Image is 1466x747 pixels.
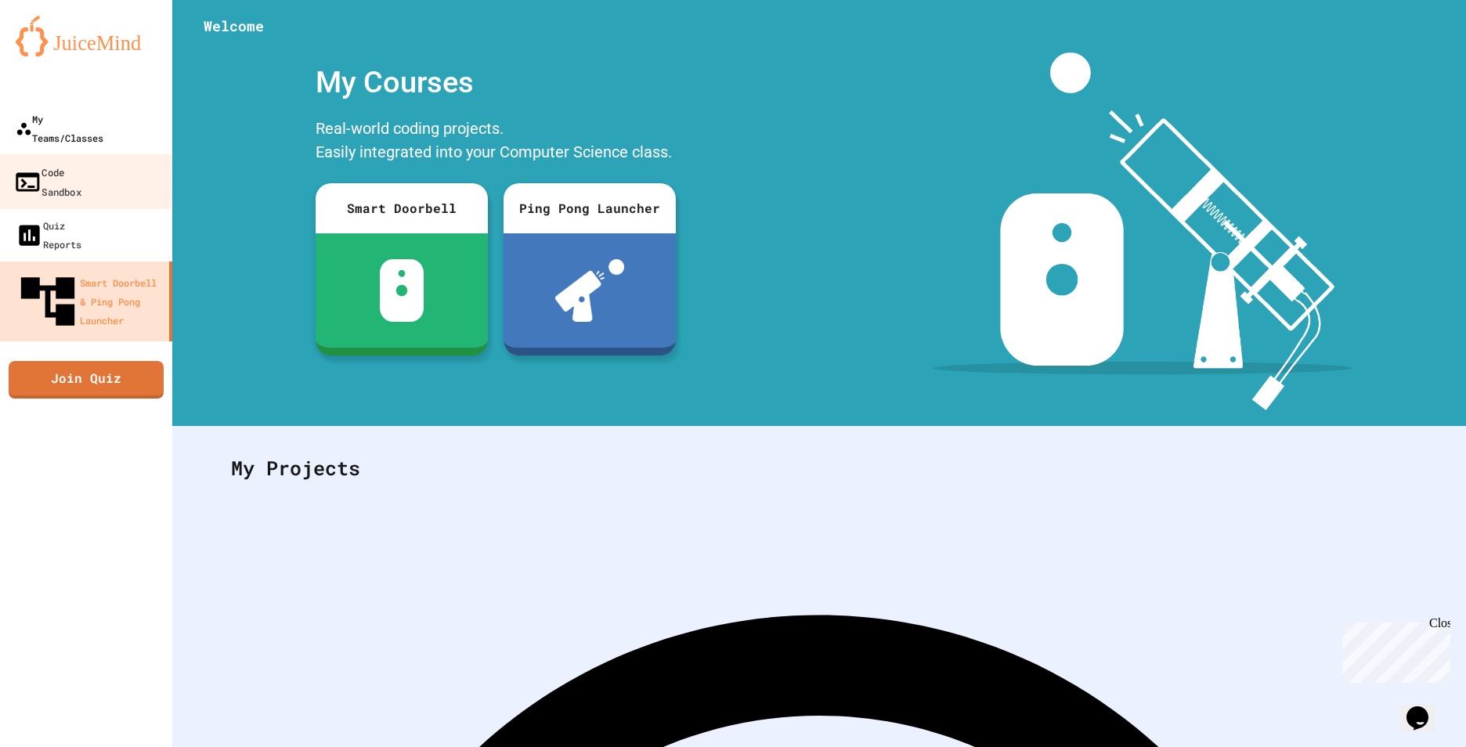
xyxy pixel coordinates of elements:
div: My Projects [215,438,1423,499]
div: Smart Doorbell & Ping Pong Launcher [16,269,163,334]
img: logo-orange.svg [16,16,157,56]
div: Real-world coding projects. Easily integrated into your Computer Science class. [308,113,684,171]
div: Chat with us now!Close [6,6,108,99]
div: My Teams/Classes [16,110,103,147]
img: banner-image-my-projects.png [933,52,1352,410]
div: Ping Pong Launcher [504,183,676,233]
div: Code Sandbox [13,162,81,200]
a: Join Quiz [9,361,164,399]
img: ppl-with-ball.png [555,259,625,322]
img: sdb-white.svg [380,259,424,322]
div: My Courses [308,52,684,113]
div: Quiz Reports [16,216,81,254]
div: Smart Doorbell [316,183,488,233]
iframe: chat widget [1336,616,1450,683]
iframe: chat widget [1400,684,1450,731]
